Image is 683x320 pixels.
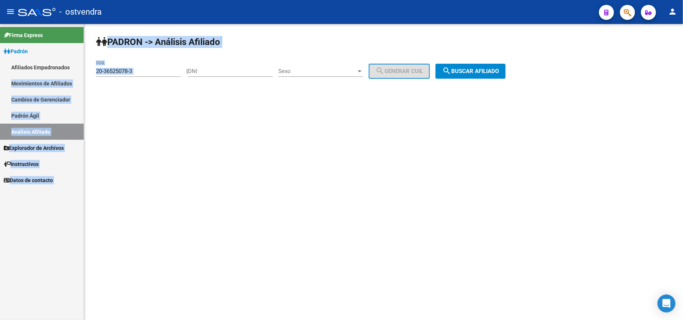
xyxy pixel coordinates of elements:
span: Sexo [278,68,356,75]
strong: PADRON -> Análisis Afiliado [96,37,220,47]
span: Firma Express [4,31,43,39]
span: - ostvendra [59,4,102,20]
button: Buscar afiliado [435,64,506,79]
mat-icon: person [668,7,677,16]
mat-icon: menu [6,7,15,16]
span: Instructivos [4,160,39,168]
div: Open Intercom Messenger [657,295,675,313]
mat-icon: search [375,66,384,75]
button: Generar CUIL [369,64,430,79]
span: Generar CUIL [375,68,423,75]
mat-icon: search [442,66,451,75]
div: | [186,68,435,75]
span: Datos de contacto [4,176,53,184]
span: Padrón [4,47,28,55]
span: Explorador de Archivos [4,144,64,152]
span: Buscar afiliado [442,68,499,75]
